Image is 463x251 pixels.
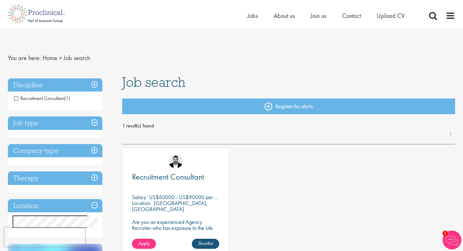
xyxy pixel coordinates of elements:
[8,171,102,185] h3: Therapy
[169,154,183,168] img: Ross Wilkings
[122,98,455,114] a: Register for alerts
[132,219,219,243] p: Are you an experienced Agency Recruiter who has exposure to the Life Sciences market and looking ...
[8,199,102,213] h3: Location
[446,131,455,138] a: 1
[64,54,90,62] span: Job search
[14,95,70,102] span: Recruitment Consultant
[247,12,258,20] a: Jobs
[311,12,326,20] a: Join us
[132,173,219,181] a: Recruitment Consultant
[8,144,102,158] h3: Company type
[443,231,461,249] img: Chatbot
[122,121,455,131] span: 1 result(s) found
[59,54,62,62] span: >
[274,12,295,20] a: About us
[132,199,151,207] span: Location:
[132,193,146,201] span: Salary
[4,228,85,247] iframe: reCAPTCHA
[342,12,361,20] a: Contact
[138,240,150,247] span: Apply
[149,193,228,201] p: US$60000 - US$90000 per annum
[132,239,156,249] a: Apply
[122,74,186,91] span: Job search
[377,12,405,20] a: Upload CV
[43,54,57,62] a: breadcrumb link
[132,171,204,182] span: Recruitment Consultant
[8,78,102,92] h3: Discipline
[64,95,70,102] span: (1)
[132,199,208,213] p: [GEOGRAPHIC_DATA], [GEOGRAPHIC_DATA]
[14,95,64,102] span: Recruitment Consultant
[8,116,102,130] h3: Job type
[192,239,219,249] a: Shortlist
[443,231,448,236] span: 1
[8,54,41,62] span: You are here:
